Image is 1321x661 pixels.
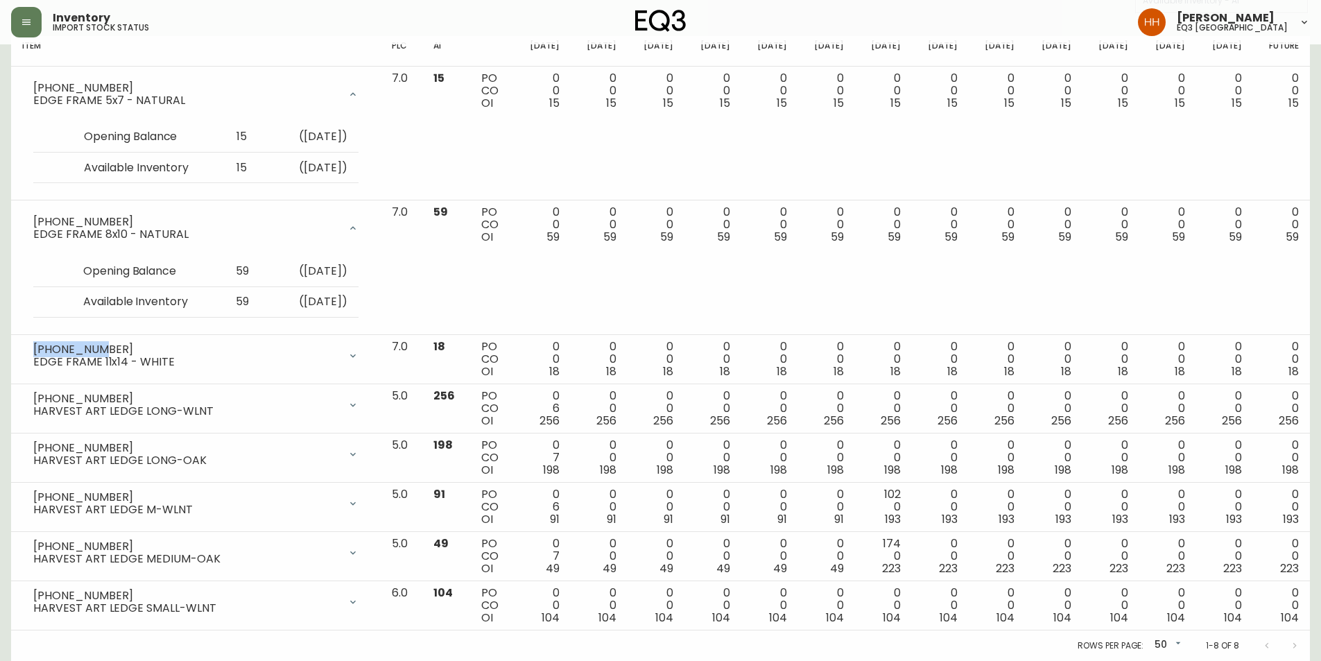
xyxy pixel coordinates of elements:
[1150,488,1185,526] div: 0 0
[211,256,260,286] td: 59
[809,538,844,575] div: 0 0
[1165,413,1185,429] span: 256
[1150,439,1185,477] div: 0 0
[639,341,673,378] div: 0 0
[546,560,560,576] span: 49
[1264,72,1299,110] div: 0 0
[720,363,730,379] span: 18
[752,341,787,378] div: 0 0
[1037,538,1071,575] div: 0 0
[33,454,339,467] div: HARVEST ART LEDGE LONG-OAK
[381,581,422,630] td: 6.0
[866,538,901,575] div: 174 0
[923,538,958,575] div: 0 0
[1094,390,1128,427] div: 0 0
[53,12,110,24] span: Inventory
[603,229,616,245] span: 59
[1004,95,1015,111] span: 15
[866,390,901,427] div: 0 0
[33,590,339,602] div: [PHONE_NUMBER]
[752,206,787,243] div: 0 0
[798,36,855,67] th: [DATE]
[716,560,730,576] span: 49
[1283,511,1299,527] span: 193
[481,206,502,243] div: PO CO
[1207,538,1242,575] div: 0 0
[1108,413,1128,429] span: 256
[941,462,958,478] span: 198
[481,341,502,378] div: PO CO
[1264,538,1299,575] div: 0 0
[659,560,673,576] span: 49
[433,486,445,502] span: 91
[1150,390,1185,427] div: 0 0
[866,341,901,378] div: 0 0
[882,560,901,576] span: 223
[514,36,571,67] th: [DATE]
[866,587,901,624] div: 0 0
[606,363,616,379] span: 18
[481,229,493,245] span: OI
[22,72,370,117] div: [PHONE_NUMBER]EDGE FRAME 5x7 - NATURAL
[33,491,339,504] div: [PHONE_NUMBER]
[1226,511,1242,527] span: 193
[525,390,560,427] div: 0 6
[1264,439,1299,477] div: 0 0
[980,538,1015,575] div: 0 0
[767,413,787,429] span: 256
[433,585,453,601] span: 104
[539,413,560,429] span: 256
[72,256,211,286] td: Opening Balance
[923,587,958,624] div: 0 0
[525,341,560,378] div: 0 0
[717,229,730,245] span: 59
[635,10,687,32] img: logo
[834,95,844,111] span: 15
[639,538,673,575] div: 0 0
[1037,341,1071,378] div: 0 0
[639,206,673,243] div: 0 0
[1061,95,1071,111] span: 15
[1118,95,1128,111] span: 15
[1169,511,1185,527] span: 193
[639,72,673,110] div: 0 0
[824,413,844,429] span: 256
[866,488,901,526] div: 102 0
[381,36,422,67] th: PLC
[433,388,455,404] span: 256
[381,532,422,581] td: 5.0
[1037,390,1071,427] div: 0 0
[1280,560,1299,576] span: 223
[1175,95,1185,111] span: 15
[980,439,1015,477] div: 0 0
[777,511,787,527] span: 91
[22,341,370,371] div: [PHONE_NUMBER]EDGE FRAME 11x14 - WHITE
[381,67,422,201] td: 7.0
[752,587,787,624] div: 0 0
[741,36,798,67] th: [DATE]
[525,538,560,575] div: 0 7
[752,72,787,110] div: 0 0
[258,122,359,153] td: ( [DATE] )
[606,95,616,111] span: 15
[942,511,958,527] span: 193
[422,36,470,67] th: AI
[912,36,969,67] th: [DATE]
[827,462,844,478] span: 198
[1177,12,1275,24] span: [PERSON_NAME]
[923,72,958,110] div: 0 0
[1264,488,1299,526] div: 0 0
[923,341,958,378] div: 0 0
[996,560,1015,576] span: 223
[11,36,381,67] th: Item
[1207,206,1242,243] div: 0 0
[639,439,673,477] div: 0 0
[381,200,422,335] td: 7.0
[381,384,422,433] td: 5.0
[33,228,339,241] div: EDGE FRAME 8x10 - NATURAL
[1115,229,1128,245] span: 59
[980,341,1015,378] div: 0 0
[481,538,502,575] div: PO CO
[696,488,730,526] div: 0 0
[888,229,901,245] span: 59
